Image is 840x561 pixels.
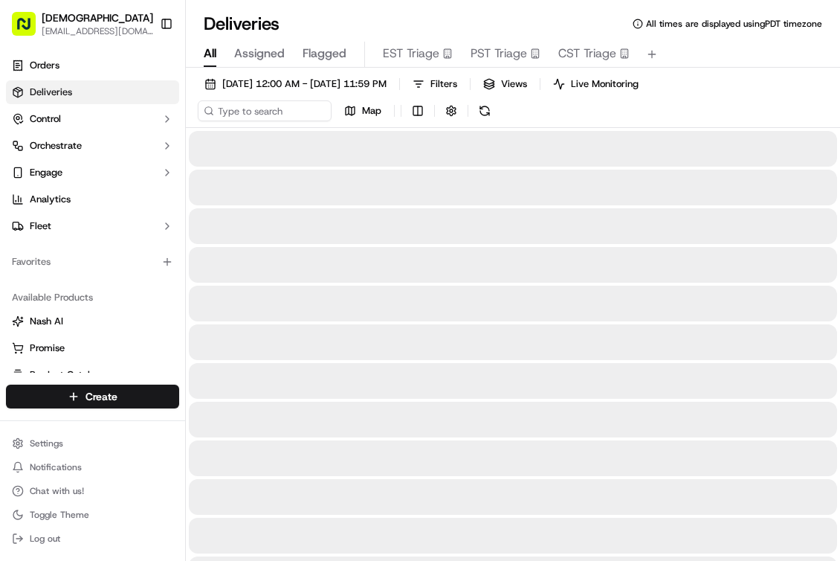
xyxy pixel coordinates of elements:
div: Favorites [6,250,179,274]
button: [DATE] 12:00 AM - [DATE] 11:59 PM [198,74,393,94]
button: Fleet [6,214,179,238]
button: Chat with us! [6,481,179,501]
span: PST Triage [471,45,527,62]
span: Control [30,112,61,126]
button: [DEMOGRAPHIC_DATA] [42,10,153,25]
span: Map [362,104,381,118]
span: Analytics [30,193,71,206]
input: Type to search [198,100,332,121]
button: Notifications [6,457,179,478]
span: Filters [430,77,457,91]
span: Live Monitoring [571,77,639,91]
span: Nash AI [30,315,63,328]
button: Promise [6,336,179,360]
span: Product Catalog [30,368,101,382]
button: Toggle Theme [6,504,179,525]
a: Nash AI [12,315,173,328]
span: Assigned [234,45,285,62]
div: Available Products [6,286,179,310]
button: Orchestrate [6,134,179,158]
span: Flagged [303,45,346,62]
button: Nash AI [6,310,179,333]
button: [EMAIL_ADDRESS][DOMAIN_NAME] [42,25,153,37]
button: Map [337,100,388,121]
a: Analytics [6,187,179,211]
a: Orders [6,54,179,77]
button: Product Catalog [6,363,179,387]
button: [DEMOGRAPHIC_DATA][EMAIL_ADDRESS][DOMAIN_NAME] [6,6,154,42]
span: Create [85,389,117,404]
span: Orders [30,59,59,72]
button: Live Monitoring [546,74,645,94]
span: Orchestrate [30,139,82,153]
span: CST Triage [558,45,616,62]
span: [DATE] 12:00 AM - [DATE] 11:59 PM [222,77,387,91]
a: Deliveries [6,80,179,104]
button: Control [6,107,179,131]
button: Engage [6,161,179,185]
span: Toggle Theme [30,509,89,521]
span: Views [501,77,527,91]
span: Notifications [30,461,82,473]
span: Deliveries [30,86,72,99]
a: Promise [12,342,173,355]
a: Product Catalog [12,368,173,382]
span: Chat with us! [30,485,84,497]
button: Views [476,74,534,94]
button: Log out [6,528,179,549]
button: Settings [6,433,179,454]
span: Settings [30,437,63,449]
span: All [204,45,216,62]
span: Engage [30,166,62,179]
button: Filters [406,74,464,94]
button: Create [6,385,179,408]
h1: Deliveries [204,12,280,36]
span: All times are displayed using PDT timezone [646,18,822,30]
button: Refresh [474,100,495,121]
span: Promise [30,342,65,355]
span: Fleet [30,219,51,233]
span: Log out [30,533,60,545]
span: EST Triage [383,45,439,62]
